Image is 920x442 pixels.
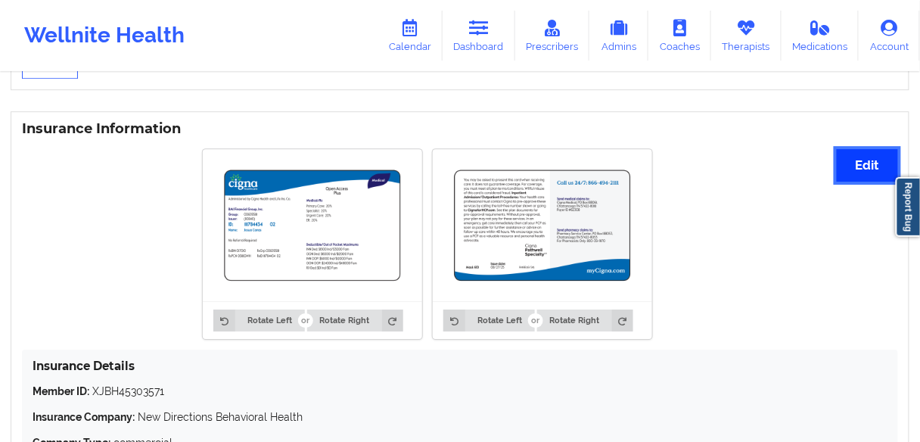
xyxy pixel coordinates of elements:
[443,160,642,291] img: Josua canas
[589,11,648,61] a: Admins
[33,384,887,399] p: XJBH45303571
[837,149,898,182] button: Edit
[443,310,534,331] button: Rotate Left
[711,11,782,61] a: Therapists
[33,359,887,373] h4: Insurance Details
[307,310,403,331] button: Rotate Right
[33,385,89,397] strong: Member ID:
[22,120,898,138] h3: Insurance Information
[515,11,590,61] a: Prescribers
[33,411,135,423] strong: Insurance Company:
[213,160,412,291] img: Josua canas
[782,11,859,61] a: Medications
[213,310,304,331] button: Rotate Left
[648,11,711,61] a: Coaches
[537,310,633,331] button: Rotate Right
[378,11,443,61] a: Calendar
[859,11,920,61] a: Account
[443,11,515,61] a: Dashboard
[896,177,920,237] a: Report Bug
[33,409,887,425] p: New Directions Behavioral Health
